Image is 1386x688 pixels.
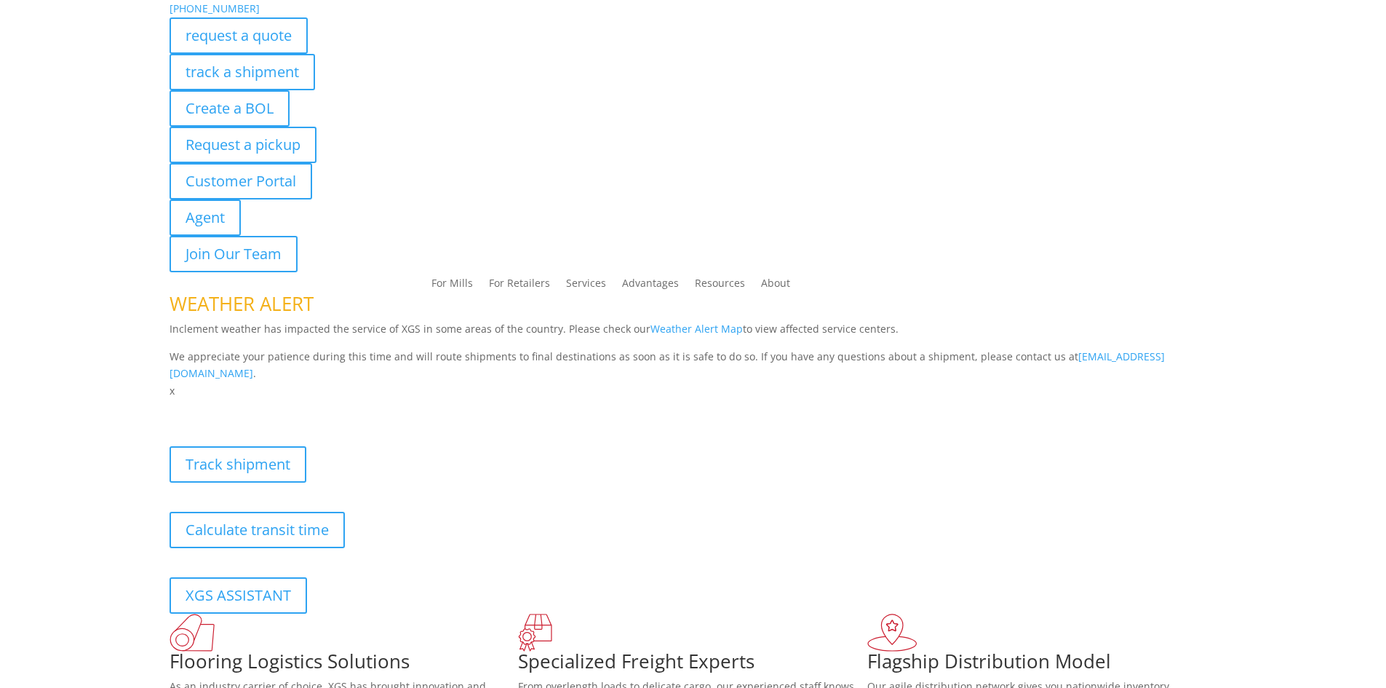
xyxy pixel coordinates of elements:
a: request a quote [170,17,308,54]
p: We appreciate your patience during this time and will route shipments to final destinations as so... [170,348,1217,383]
a: Create a BOL [170,90,290,127]
a: For Mills [431,278,473,294]
a: Resources [695,278,745,294]
img: xgs-icon-total-supply-chain-intelligence-red [170,614,215,652]
a: About [761,278,790,294]
a: Advantages [622,278,679,294]
h1: Flooring Logistics Solutions [170,652,519,678]
b: Visibility, transparency, and control for your entire supply chain. [170,402,494,416]
a: Weather Alert Map [650,322,743,336]
span: WEATHER ALERT [170,290,314,317]
a: Join Our Team [170,236,298,272]
a: Calculate transit time [170,512,345,548]
a: Customer Portal [170,163,312,199]
a: Agent [170,199,241,236]
a: XGS ASSISTANT [170,577,307,614]
p: Inclement weather has impacted the service of XGS in some areas of the country. Please check our ... [170,320,1217,348]
a: [PHONE_NUMBER] [170,1,260,15]
a: Services [566,278,606,294]
p: x [170,382,1217,400]
a: track a shipment [170,54,315,90]
h1: Specialized Freight Experts [518,652,867,678]
a: Request a pickup [170,127,316,163]
h1: Flagship Distribution Model [867,652,1216,678]
img: xgs-icon-flagship-distribution-model-red [867,614,917,652]
img: xgs-icon-focused-on-flooring-red [518,614,552,652]
a: Track shipment [170,446,306,483]
a: For Retailers [489,278,550,294]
